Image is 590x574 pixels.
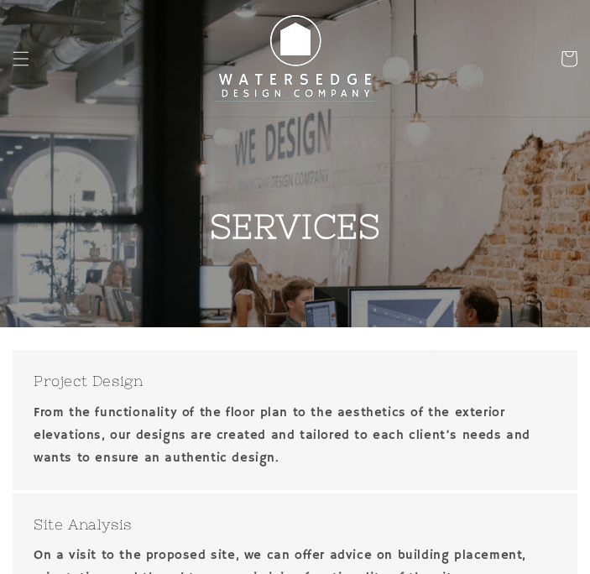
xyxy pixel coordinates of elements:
[34,514,556,536] h3: Site Analysis
[203,7,388,111] img: Watersedge Design Co
[34,401,556,469] p: From the functionality of the floor plan to the aesthetics of the exterior elevations, our design...
[34,371,556,393] h3: Project Design
[3,40,39,77] summary: Menu
[210,207,381,245] strong: SERVICES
